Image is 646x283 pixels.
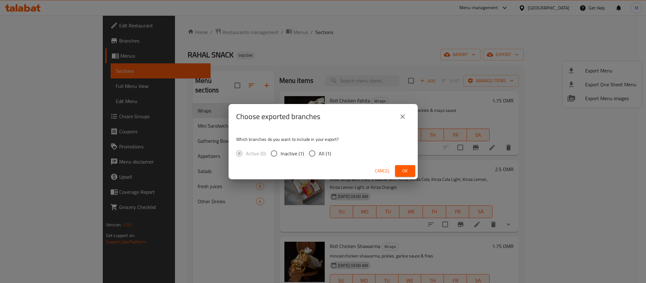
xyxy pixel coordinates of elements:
[375,167,390,175] span: Cancel
[395,165,415,177] button: Ok
[400,167,410,175] span: Ok
[372,165,393,177] button: Cancel
[281,150,304,157] span: Inactive (1)
[395,109,410,124] button: close
[319,150,331,157] span: All (1)
[236,112,320,122] h2: Choose exported branches
[236,136,410,142] p: Which branches do you want to include in your export?
[246,150,266,157] span: Active (0)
